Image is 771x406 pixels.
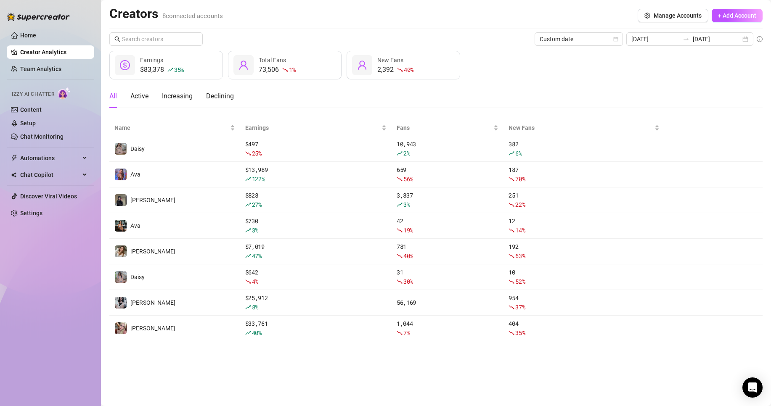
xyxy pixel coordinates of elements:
[718,12,756,19] span: + Add Account
[252,252,262,260] span: 47 %
[397,202,403,208] span: rise
[245,202,251,208] span: rise
[397,216,498,235] div: 42
[240,120,392,136] th: Earnings
[12,90,54,98] span: Izzy AI Chatter
[130,299,175,306] span: [PERSON_NAME]
[509,140,660,158] div: 382
[638,9,708,22] button: Manage Accounts
[259,57,286,63] span: Total Fans
[509,227,514,233] span: fall
[509,319,660,337] div: 404
[122,34,191,44] input: Search creators
[397,330,403,336] span: fall
[403,252,413,260] span: 40 %
[109,120,240,136] th: Name
[631,34,679,44] input: Start date
[540,33,618,45] span: Custom date
[509,304,514,310] span: fall
[109,6,223,22] h2: Creators
[404,66,413,74] span: 40 %
[683,36,689,42] span: to
[130,197,175,203] span: [PERSON_NAME]
[11,155,18,161] span: thunderbolt
[115,220,127,232] img: Ava
[392,120,503,136] th: Fans
[245,176,251,182] span: rise
[515,149,522,157] span: 6 %
[174,66,184,74] span: 35 %
[252,329,262,337] span: 40 %
[7,13,70,21] img: logo-BBDzfeDw.svg
[20,210,42,216] a: Settings
[397,253,403,259] span: fall
[377,57,403,63] span: New Fans
[515,200,525,208] span: 22 %
[397,242,498,261] div: 781
[397,319,498,337] div: 1,044
[245,165,387,184] div: $ 13,989
[377,65,413,75] div: 2,392
[130,248,175,255] span: [PERSON_NAME]
[120,60,130,70] span: dollar-circle
[397,67,403,73] span: fall
[515,303,525,311] span: 37 %
[403,329,410,337] span: 7 %
[245,304,251,310] span: rise
[509,176,514,182] span: fall
[644,13,650,18] span: setting
[397,123,492,132] span: Fans
[252,200,262,208] span: 27 %
[397,268,498,286] div: 31
[245,191,387,209] div: $ 828
[109,91,117,101] div: All
[397,165,498,184] div: 659
[130,325,175,332] span: [PERSON_NAME]
[20,106,42,113] a: Content
[397,298,498,307] div: 56,169
[115,143,127,155] img: Daisy
[403,200,410,208] span: 3 %
[140,65,184,75] div: $83,378
[130,91,148,101] div: Active
[11,172,16,178] img: Chat Copilot
[238,60,249,70] span: user
[403,226,413,234] span: 19 %
[252,277,258,285] span: 4 %
[20,66,61,72] a: Team Analytics
[509,202,514,208] span: fall
[20,133,64,140] a: Chat Monitoring
[712,9,763,22] button: + Add Account
[252,226,258,234] span: 3 %
[397,227,403,233] span: fall
[245,279,251,285] span: fall
[252,175,265,183] span: 122 %
[20,193,77,200] a: Discover Viral Videos
[245,253,251,259] span: rise
[245,227,251,233] span: rise
[397,279,403,285] span: fall
[613,37,618,42] span: calendar
[114,36,120,42] span: search
[20,45,87,59] a: Creator Analytics
[20,32,36,39] a: Home
[130,274,145,280] span: Daisy
[245,268,387,286] div: $ 642
[245,150,251,156] span: fall
[509,279,514,285] span: fall
[742,377,763,398] div: Open Intercom Messenger
[20,120,36,127] a: Setup
[397,176,403,182] span: fall
[115,322,127,334] img: Anna
[206,91,234,101] div: Declining
[515,277,525,285] span: 52 %
[130,171,140,178] span: Ava
[403,277,413,285] span: 30 %
[509,268,660,286] div: 10
[130,222,140,229] span: Ava
[503,120,665,136] th: New Fans
[509,216,660,235] div: 12
[115,297,127,308] img: Sadie
[515,252,525,260] span: 63 %
[245,319,387,337] div: $ 33,761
